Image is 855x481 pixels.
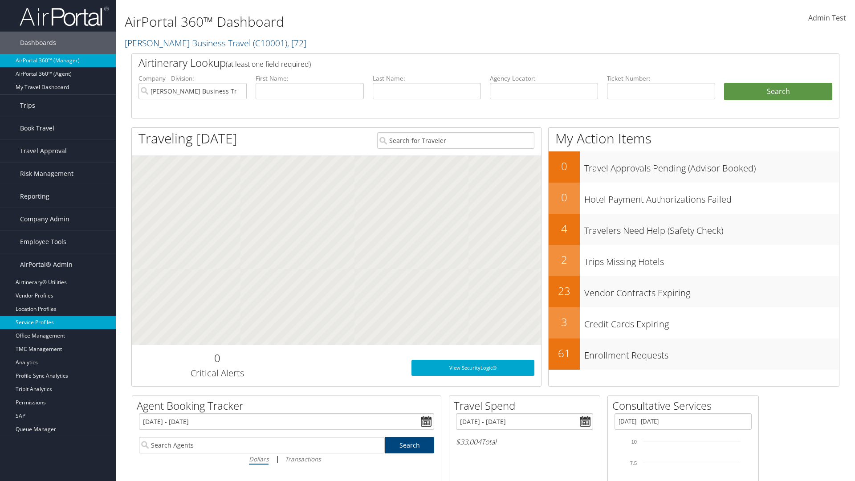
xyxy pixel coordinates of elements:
h3: Enrollment Requests [584,345,839,362]
a: 2Trips Missing Hotels [549,245,839,276]
a: 0Travel Approvals Pending (Advisor Booked) [549,151,839,183]
a: 61Enrollment Requests [549,338,839,370]
label: Ticket Number: [607,74,715,83]
span: (at least one field required) [226,59,311,69]
a: View SecurityLogic® [411,360,534,376]
span: Risk Management [20,163,73,185]
tspan: 7.5 [630,461,637,466]
i: Transactions [285,455,321,463]
h2: Consultative Services [612,398,758,413]
h2: 0 [549,190,580,205]
h2: 2 [549,252,580,267]
div: | [139,453,434,465]
h3: Travel Approvals Pending (Advisor Booked) [584,158,839,175]
input: Search Agents [139,437,385,453]
span: Book Travel [20,117,54,139]
a: 4Travelers Need Help (Safety Check) [549,214,839,245]
span: AirPortal® Admin [20,253,73,276]
input: Search for Traveler [377,132,534,149]
button: Search [724,83,832,101]
h3: Critical Alerts [138,367,296,379]
h2: Agent Booking Tracker [137,398,441,413]
span: $33,004 [456,437,481,447]
h3: Credit Cards Expiring [584,314,839,330]
h2: 0 [138,351,296,366]
h2: 4 [549,221,580,236]
span: Employee Tools [20,231,66,253]
span: Company Admin [20,208,69,230]
label: Company - Division: [138,74,247,83]
tspan: 10 [631,439,637,444]
a: 23Vendor Contracts Expiring [549,276,839,307]
h2: 0 [549,159,580,174]
h2: 3 [549,314,580,330]
h2: 23 [549,283,580,298]
label: First Name: [256,74,364,83]
h2: Airtinerary Lookup [138,55,774,70]
img: airportal-logo.png [20,6,109,27]
h2: 61 [549,346,580,361]
span: Trips [20,94,35,117]
h3: Vendor Contracts Expiring [584,282,839,299]
span: ( C10001 ) [253,37,287,49]
label: Last Name: [373,74,481,83]
span: Travel Approval [20,140,67,162]
span: Dashboards [20,32,56,54]
a: [PERSON_NAME] Business Travel [125,37,306,49]
span: , [ 72 ] [287,37,306,49]
h1: Traveling [DATE] [138,129,237,148]
h6: Total [456,437,593,447]
span: Admin Test [808,13,846,23]
a: Admin Test [808,4,846,32]
h2: Travel Spend [454,398,600,413]
h3: Travelers Need Help (Safety Check) [584,220,839,237]
a: 0Hotel Payment Authorizations Failed [549,183,839,214]
label: Agency Locator: [490,74,598,83]
a: Search [385,437,435,453]
h1: AirPortal 360™ Dashboard [125,12,606,31]
i: Dollars [249,455,269,463]
h3: Hotel Payment Authorizations Failed [584,189,839,206]
span: Reporting [20,185,49,208]
h3: Trips Missing Hotels [584,251,839,268]
a: 3Credit Cards Expiring [549,307,839,338]
h1: My Action Items [549,129,839,148]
